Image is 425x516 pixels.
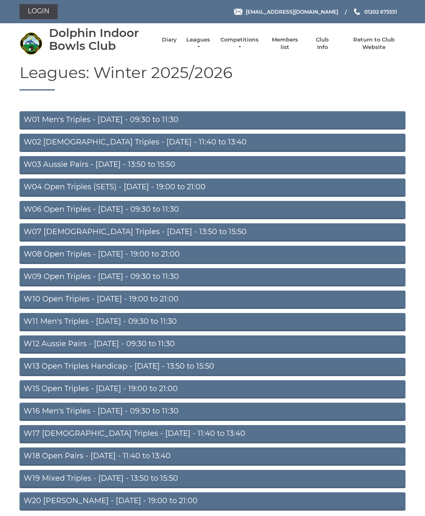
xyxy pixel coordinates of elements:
div: Dolphin Indoor Bowls Club [49,27,154,52]
a: Competitions [220,36,259,51]
a: W13 Open Triples Handicap - [DATE] - 13:50 to 15:50 [20,358,405,376]
a: W02 [DEMOGRAPHIC_DATA] Triples - [DATE] - 11:40 to 13:40 [20,134,405,152]
a: Leagues [185,36,211,51]
a: W03 Aussie Pairs - [DATE] - 13:50 to 15:50 [20,156,405,174]
h1: Leagues: Winter 2025/2026 [20,64,405,91]
a: Return to Club Website [343,36,405,51]
a: W08 Open Triples - [DATE] - 19:00 to 21:00 [20,246,405,264]
img: Dolphin Indoor Bowls Club [20,32,42,55]
img: Phone us [354,8,360,15]
a: W07 [DEMOGRAPHIC_DATA] Triples - [DATE] - 13:50 to 15:50 [20,223,405,242]
a: W15 Open Triples - [DATE] - 19:00 to 21:00 [20,380,405,399]
span: 01202 675551 [364,8,397,15]
a: Diary [162,36,177,44]
a: W18 Open Pairs - [DATE] - 11:40 to 13:40 [20,448,405,466]
a: Phone us 01202 675551 [353,8,397,16]
a: W19 Mixed Triples - [DATE] - 13:50 to 15:50 [20,470,405,488]
a: W01 Men's Triples - [DATE] - 09:30 to 11:30 [20,111,405,130]
a: W10 Open Triples - [DATE] - 19:00 to 21:00 [20,291,405,309]
img: Email [234,9,242,15]
a: W12 Aussie Pairs - [DATE] - 09:30 to 11:30 [20,335,405,354]
span: [EMAIL_ADDRESS][DOMAIN_NAME] [246,8,338,15]
a: W17 [DEMOGRAPHIC_DATA] Triples - [DATE] - 11:40 to 13:40 [20,425,405,443]
a: W09 Open Triples - [DATE] - 09:30 to 11:30 [20,268,405,286]
a: W16 Men's Triples - [DATE] - 09:30 to 11:30 [20,403,405,421]
a: Club Info [310,36,335,51]
a: Email [EMAIL_ADDRESS][DOMAIN_NAME] [234,8,338,16]
a: W11 Men's Triples - [DATE] - 09:30 to 11:30 [20,313,405,331]
a: W06 Open Triples - [DATE] - 09:30 to 11:30 [20,201,405,219]
a: Login [20,4,58,19]
a: Members list [267,36,302,51]
a: W04 Open Triples (SETS) - [DATE] - 19:00 to 21:00 [20,179,405,197]
a: W20 [PERSON_NAME] - [DATE] - 19:00 to 21:00 [20,492,405,511]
